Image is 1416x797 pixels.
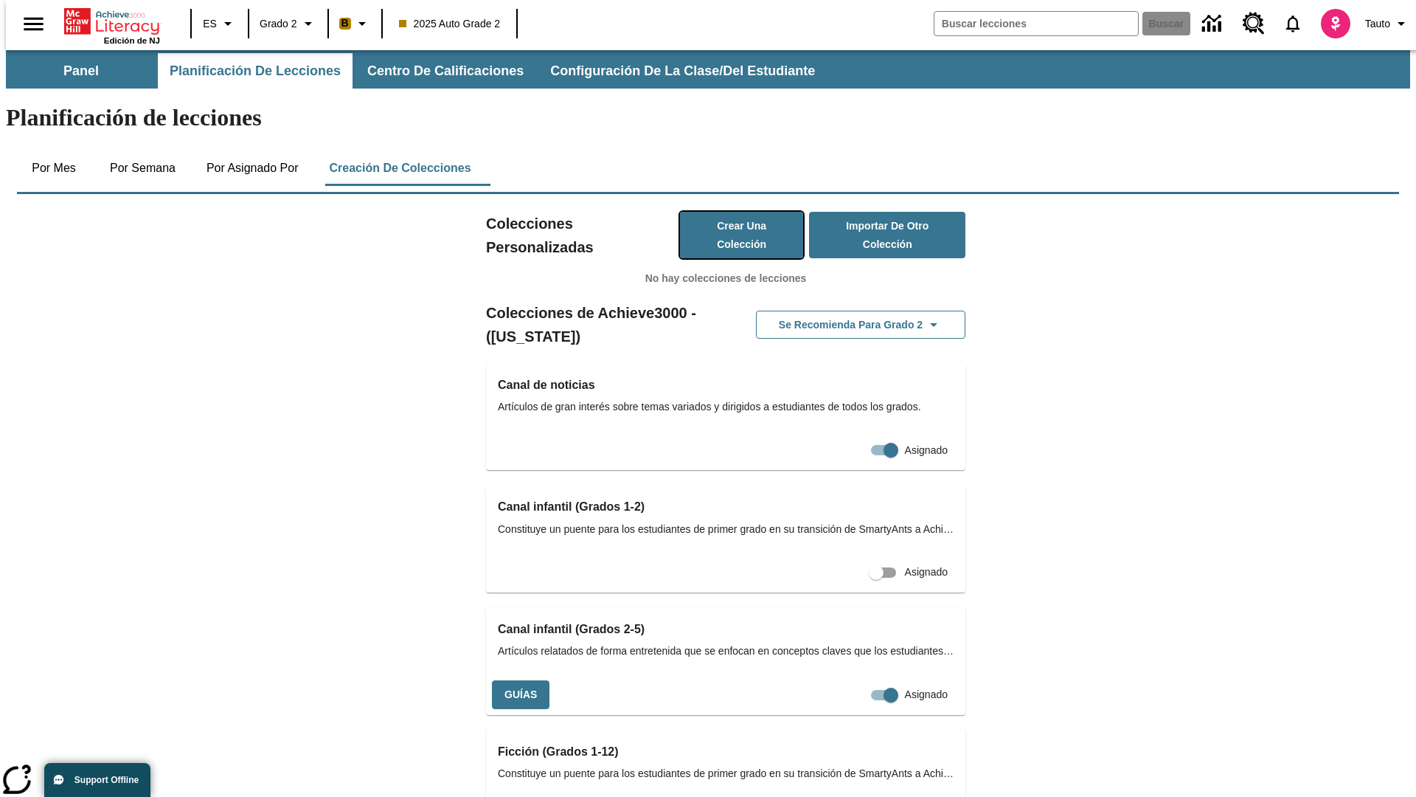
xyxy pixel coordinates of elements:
div: Portada [64,5,160,45]
span: Artículos de gran interés sobre temas variados y dirigidos a estudiantes de todos los grados. [498,399,954,415]
a: Centro de recursos, Se abrirá en una pestaña nueva. [1234,4,1274,44]
span: Asignado [905,443,948,458]
input: Buscar campo [934,12,1138,35]
span: Asignado [905,687,948,703]
button: Importar de otro Colección [809,212,965,258]
span: Constituye un puente para los estudiantes de primer grado en su transición de SmartyAnts a Achiev... [498,522,954,537]
button: Guías [492,680,549,709]
img: avatar image [1321,9,1350,38]
button: Panel [7,53,155,89]
button: Support Offline [44,763,150,797]
h3: Canal de noticias [498,375,954,396]
span: Tauto [1365,16,1390,32]
button: Lenguaje: ES, Selecciona un idioma [196,10,243,37]
div: Subbarra de navegación [6,50,1410,89]
h3: Ficción (Grados 1-12) [498,742,954,762]
button: Por semana [98,151,187,186]
button: Configuración de la clase/del estudiante [538,53,827,89]
a: Notificaciones [1274,4,1312,43]
h2: Colecciones de Achieve3000 - ([US_STATE]) [486,301,726,348]
span: Constituye un puente para los estudiantes de primer grado en su transición de SmartyAnts a Achiev... [498,766,954,782]
span: Support Offline [74,775,139,785]
span: Asignado [905,565,948,580]
a: Portada [64,7,160,36]
span: ES [203,16,217,32]
p: No hay colecciones de lecciones [486,271,965,286]
h3: Canal infantil (Grados 2-5) [498,619,954,640]
button: Centro de calificaciones [355,53,535,89]
span: Artículos relatados de forma entretenida que se enfocan en conceptos claves que los estudiantes a... [498,644,954,659]
span: B [341,14,349,32]
button: Crear una colección [680,212,804,258]
button: Por mes [17,151,91,186]
h2: Colecciones Personalizadas [486,212,680,259]
button: Creación de colecciones [317,151,482,186]
button: Grado: Grado 2, Elige un grado [254,10,323,37]
button: Por asignado por [195,151,310,186]
button: Planificación de lecciones [158,53,353,89]
h3: Canal infantil (Grados 1-2) [498,497,954,517]
span: 2025 Auto Grade 2 [399,16,501,32]
button: Escoja un nuevo avatar [1312,4,1359,43]
h1: Planificación de lecciones [6,104,1410,131]
button: Se recomienda para Grado 2 [756,311,965,339]
span: Edición de NJ [104,36,160,45]
button: Boost El color de la clase es anaranjado claro. Cambiar el color de la clase. [333,10,377,37]
span: Grado 2 [260,16,297,32]
a: Centro de información [1193,4,1234,44]
button: Perfil/Configuración [1359,10,1416,37]
button: Abrir el menú lateral [12,2,55,46]
div: Subbarra de navegación [6,53,828,89]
